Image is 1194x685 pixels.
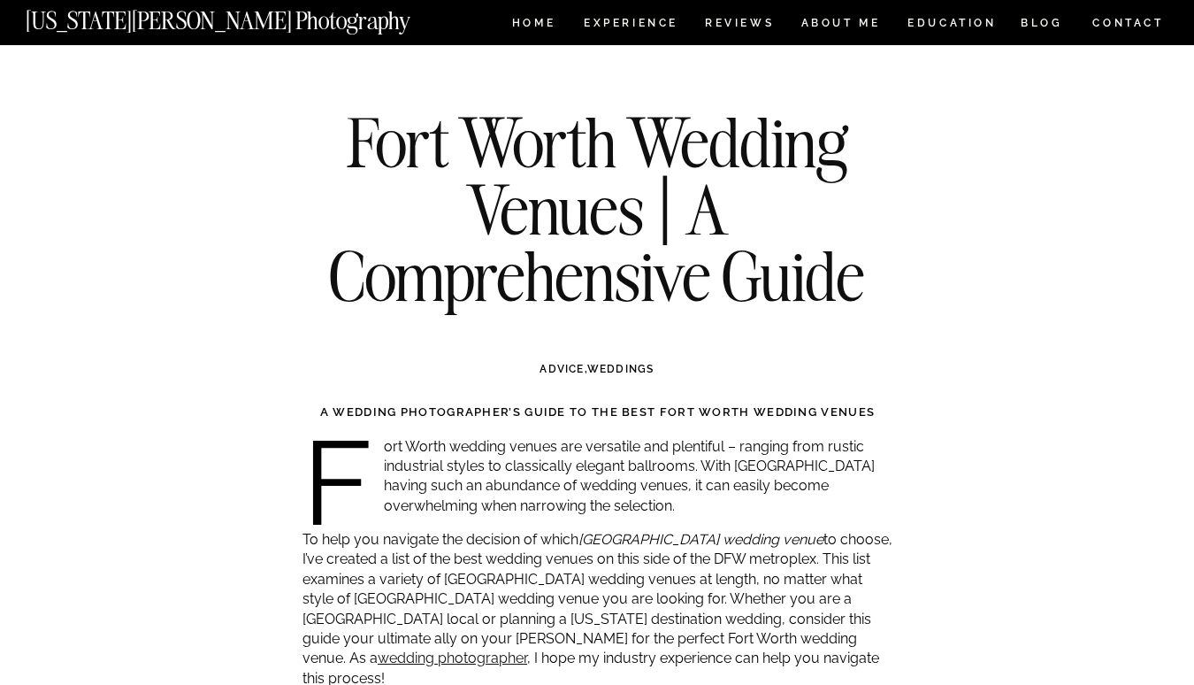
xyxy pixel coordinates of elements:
a: ABOUT ME [800,18,881,33]
a: EDUCATION [906,18,999,33]
a: [US_STATE][PERSON_NAME] Photography [26,9,470,24]
a: WEDDINGS [587,363,654,375]
a: CONTACT [1091,13,1165,33]
a: REVIEWS [705,18,771,33]
a: ADVICE [540,363,584,375]
h1: Fort Worth Wedding Venues | A Comprehensive Guide [276,109,918,310]
em: [GEOGRAPHIC_DATA] wedding venue [578,531,823,548]
h3: , [340,361,854,377]
a: Experience [584,18,677,33]
a: HOME [509,18,559,33]
strong: A WEDDING PHOTOGRAPHER’S GUIDE TO THE BEST FORT WORTH WEDDING VENUES [320,405,875,419]
a: BLOG [1021,18,1063,33]
a: wedding photographer [378,650,527,666]
p: Fort Worth wedding venues are versatile and plentiful – ranging from rustic industrial styles to ... [302,437,892,517]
